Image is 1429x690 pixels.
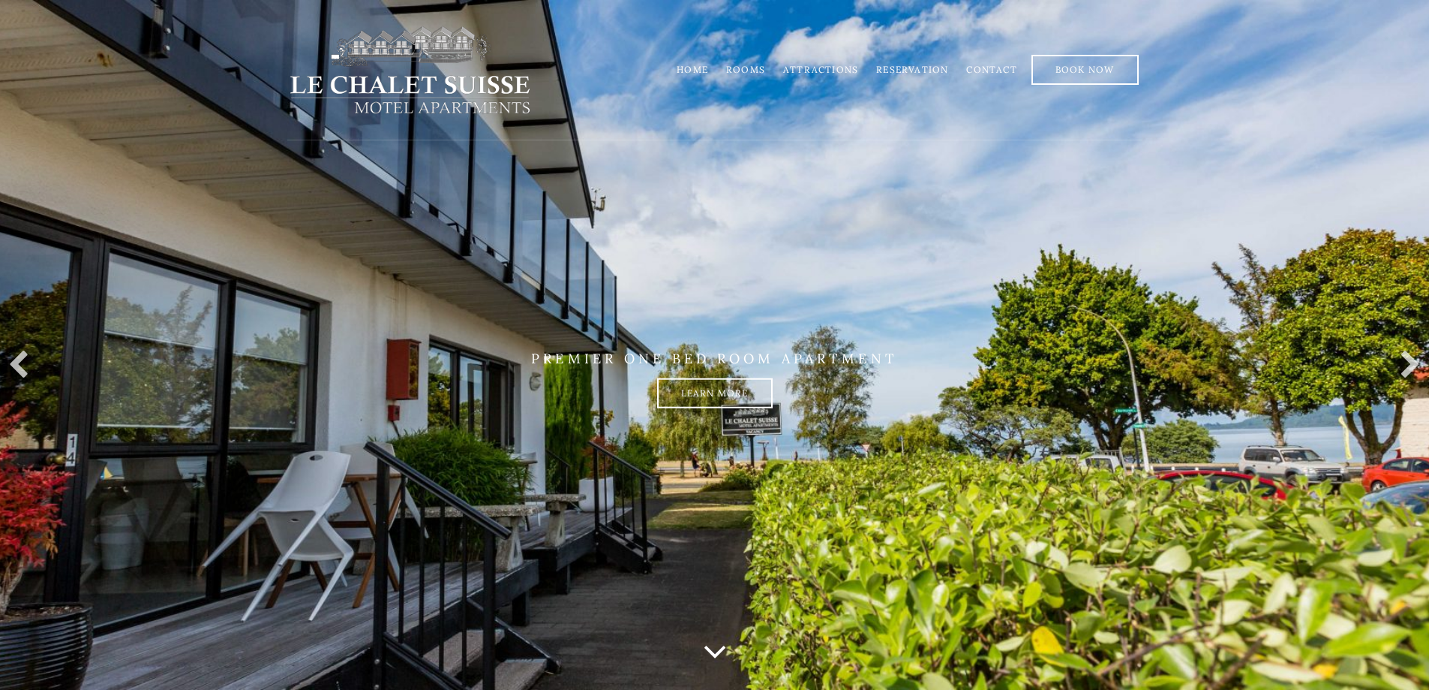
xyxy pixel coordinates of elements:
[287,25,533,115] img: lechaletsuisse
[783,64,858,75] a: Attractions
[677,64,708,75] a: Home
[726,64,765,75] a: Rooms
[287,351,1142,367] p: PREMIER ONE BED ROOM APARTMENT
[1031,55,1139,85] a: Book Now
[876,64,948,75] a: Reservation
[657,378,773,408] a: Learn more
[966,64,1016,75] a: Contact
